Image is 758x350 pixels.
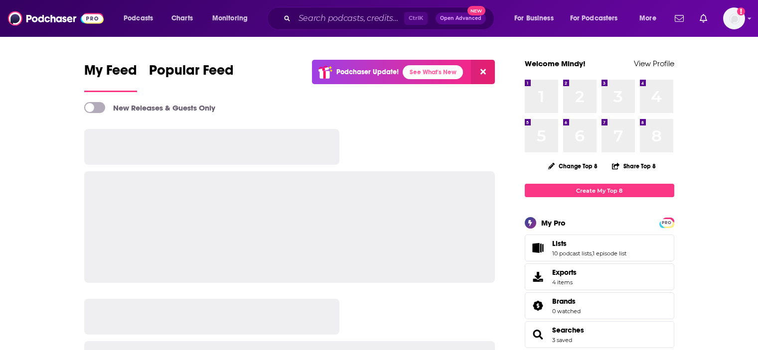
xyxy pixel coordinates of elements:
[525,234,674,261] span: Lists
[404,12,428,25] span: Ctrl K
[723,7,745,29] span: Logged in as mindyn
[592,250,593,257] span: ,
[696,10,711,27] a: Show notifications dropdown
[737,7,745,15] svg: Add a profile image
[277,7,504,30] div: Search podcasts, credits, & more...
[84,62,137,92] a: My Feed
[552,297,576,306] span: Brands
[639,11,656,25] span: More
[552,308,581,315] a: 0 watched
[403,65,463,79] a: See What's New
[149,62,234,92] a: Popular Feed
[632,10,669,26] button: open menu
[661,219,673,226] a: PRO
[552,268,577,277] span: Exports
[525,321,674,348] span: Searches
[611,156,656,176] button: Share Top 8
[212,11,248,25] span: Monitoring
[295,10,404,26] input: Search podcasts, credits, & more...
[723,7,745,29] button: Show profile menu
[8,9,104,28] img: Podchaser - Follow, Share and Rate Podcasts
[507,10,566,26] button: open menu
[564,10,632,26] button: open menu
[552,326,584,335] a: Searches
[634,59,674,68] a: View Profile
[84,102,215,113] a: New Releases & Guests Only
[541,218,566,228] div: My Pro
[117,10,166,26] button: open menu
[528,299,548,313] a: Brands
[84,62,137,85] span: My Feed
[171,11,193,25] span: Charts
[570,11,618,25] span: For Podcasters
[593,250,626,257] a: 1 episode list
[525,292,674,319] span: Brands
[149,62,234,85] span: Popular Feed
[525,263,674,290] a: Exports
[514,11,554,25] span: For Business
[552,250,592,257] a: 10 podcast lists
[336,68,399,76] p: Podchaser Update!
[205,10,261,26] button: open menu
[440,16,481,21] span: Open Advanced
[671,10,688,27] a: Show notifications dropdown
[124,11,153,25] span: Podcasts
[528,270,548,284] span: Exports
[552,279,577,286] span: 4 items
[528,328,548,342] a: Searches
[528,241,548,255] a: Lists
[525,59,586,68] a: Welcome Mindy!
[436,12,486,24] button: Open AdvancedNew
[552,297,581,306] a: Brands
[525,184,674,197] a: Create My Top 8
[467,6,485,15] span: New
[661,219,673,227] span: PRO
[165,10,199,26] a: Charts
[552,337,572,344] a: 3 saved
[552,239,626,248] a: Lists
[542,160,604,172] button: Change Top 8
[552,239,567,248] span: Lists
[723,7,745,29] img: User Profile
